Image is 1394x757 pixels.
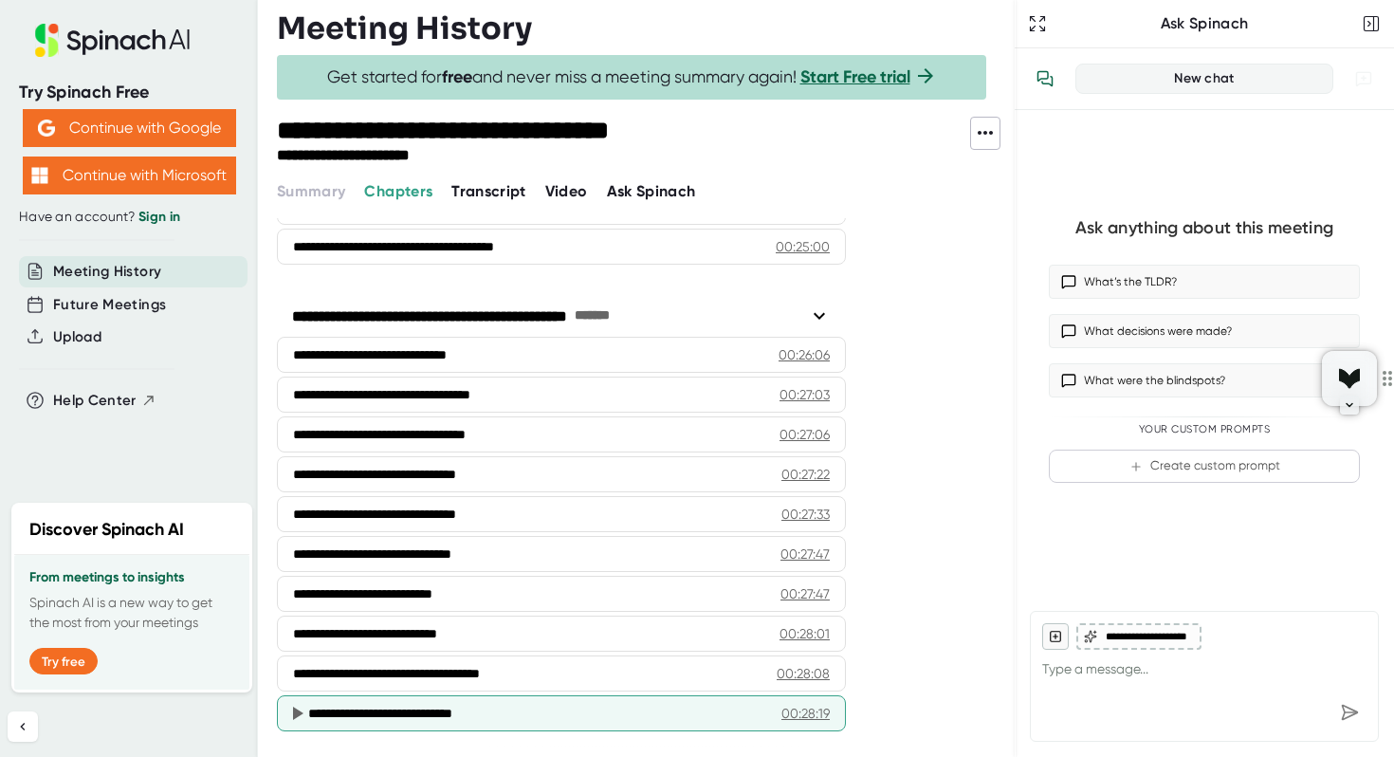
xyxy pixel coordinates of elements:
button: Meeting History [53,261,161,283]
div: Try Spinach Free [19,82,239,103]
button: What’s the TLDR? [1049,265,1360,299]
button: Upload [53,326,101,348]
span: Chapters [364,182,432,200]
span: Get started for and never miss a meeting summary again! [327,66,937,88]
div: Ask Spinach [1051,14,1358,33]
button: Expand to Ask Spinach page [1024,10,1051,37]
span: Summary [277,182,345,200]
div: Ask anything about this meeting [1075,217,1333,239]
div: 00:28:01 [780,624,830,643]
div: 00:27:06 [780,425,830,444]
div: 00:28:19 [781,704,830,723]
button: Try free [29,648,98,674]
button: What decisions were made? [1049,314,1360,348]
b: free [442,66,472,87]
h3: Meeting History [277,10,532,46]
div: 00:27:33 [781,505,830,524]
button: View conversation history [1026,60,1064,98]
img: Aehbyd4JwY73AAAAAElFTkSuQmCC [38,120,55,137]
a: Start Free trial [800,66,910,87]
div: Send message [1332,695,1366,729]
div: 00:28:08 [777,664,830,683]
div: 00:25:00 [776,237,830,256]
button: Summary [277,180,345,203]
a: Sign in [138,209,180,225]
button: Continue with Google [23,109,236,147]
div: Have an account? [19,209,239,226]
button: Transcript [451,180,526,203]
span: Video [545,182,588,200]
div: Your Custom Prompts [1049,423,1360,436]
div: 00:27:47 [780,545,830,563]
div: New chat [1088,70,1321,87]
p: Spinach AI is a new way to get the most from your meetings [29,593,234,633]
h2: Discover Spinach AI [29,517,184,543]
button: Ask Spinach [607,180,696,203]
span: Transcript [451,182,526,200]
div: 00:27:22 [781,465,830,484]
button: Create custom prompt [1049,450,1360,483]
h3: From meetings to insights [29,570,234,585]
button: Video [545,180,588,203]
button: Continue with Microsoft [23,157,236,194]
button: What were the blindspots? [1049,363,1360,397]
div: 00:26:06 [779,345,830,364]
button: Future Meetings [53,294,166,316]
span: Ask Spinach [607,182,696,200]
span: Help Center [53,390,137,412]
button: Collapse sidebar [8,711,38,742]
div: 00:27:47 [780,584,830,603]
button: Chapters [364,180,432,203]
button: Help Center [53,390,156,412]
div: 00:27:03 [780,385,830,404]
button: Close conversation sidebar [1358,10,1385,37]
